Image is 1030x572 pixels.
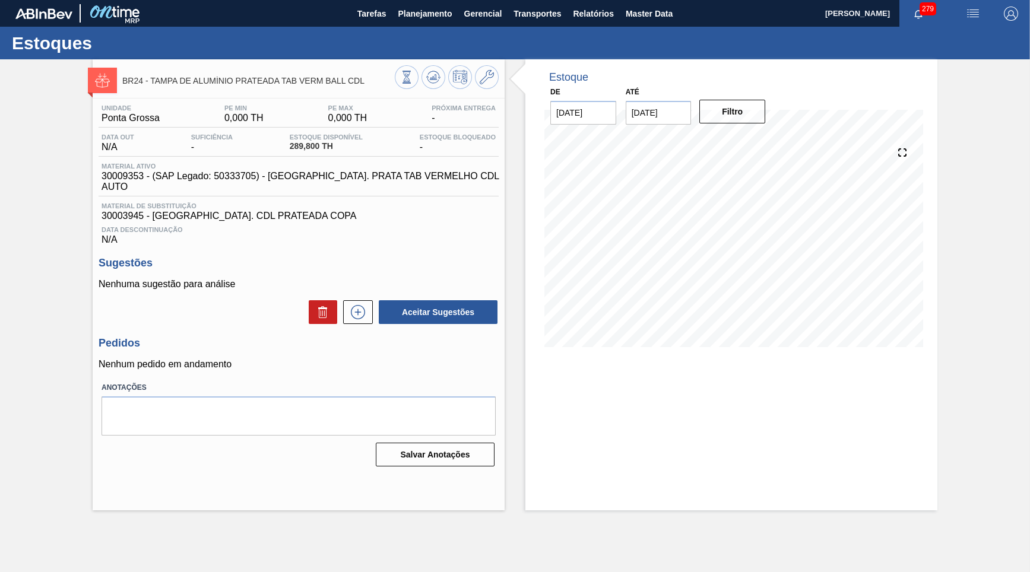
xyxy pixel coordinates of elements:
[626,7,673,21] span: Master Data
[102,211,496,221] span: 30003945 - [GEOGRAPHIC_DATA]. CDL PRATEADA COPA
[899,5,937,22] button: Notificações
[99,359,499,370] p: Nenhum pedido em andamento
[303,300,337,324] div: Excluir Sugestões
[966,7,980,21] img: userActions
[550,88,560,96] label: De
[290,142,363,151] span: 289,800 TH
[328,113,367,123] span: 0,000 TH
[357,7,386,21] span: Tarefas
[1004,7,1018,21] img: Logout
[420,134,496,141] span: Estoque Bloqueado
[15,8,72,19] img: TNhmsLtSVTkK8tSr43FrP2fwEKptu5GPRR3wAAAABJRU5ErkJggg==
[224,113,264,123] span: 0,000 TH
[102,226,496,233] span: Data Descontinuação
[99,337,499,349] h3: Pedidos
[448,65,472,89] button: Programar Estoque
[99,134,137,152] div: N/A
[432,104,496,112] span: Próxima Entrega
[191,134,233,141] span: Suficiência
[573,7,613,21] span: Relatórios
[920,2,936,15] span: 279
[224,104,264,112] span: PE MIN
[417,134,499,152] div: -
[99,279,499,290] p: Nenhuma sugestão para análise
[373,299,499,325] div: Aceitar Sugestões
[102,104,160,112] span: Unidade
[626,88,639,96] label: Até
[549,71,588,84] div: Estoque
[328,104,367,112] span: PE MAX
[421,65,445,89] button: Atualizar Gráfico
[398,7,452,21] span: Planejamento
[122,77,395,85] span: BR24 - TAMPA DE ALUMÍNIO PRATEADA TAB VERM BALL CDL
[626,101,692,125] input: dd/mm/yyyy
[699,100,765,123] button: Filtro
[102,379,496,396] label: Anotações
[337,300,373,324] div: Nova sugestão
[102,113,160,123] span: Ponta Grossa
[99,221,499,245] div: N/A
[95,73,110,88] img: Ícone
[188,134,236,152] div: -
[12,36,223,50] h1: Estoques
[514,7,561,21] span: Transportes
[464,7,502,21] span: Gerencial
[550,101,616,125] input: dd/mm/yyyy
[102,134,134,141] span: Data out
[379,300,497,324] button: Aceitar Sugestões
[376,443,495,466] button: Salvar Anotações
[290,134,363,141] span: Estoque Disponível
[102,163,502,170] span: Material ativo
[102,171,502,192] span: 30009353 - (SAP Legado: 50333705) - [GEOGRAPHIC_DATA]. PRATA TAB VERMELHO CDL AUTO
[395,65,419,89] button: Visão Geral dos Estoques
[429,104,499,123] div: -
[475,65,499,89] button: Ir ao Master Data / Geral
[102,202,496,209] span: Material de Substituição
[99,257,499,269] h3: Sugestões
